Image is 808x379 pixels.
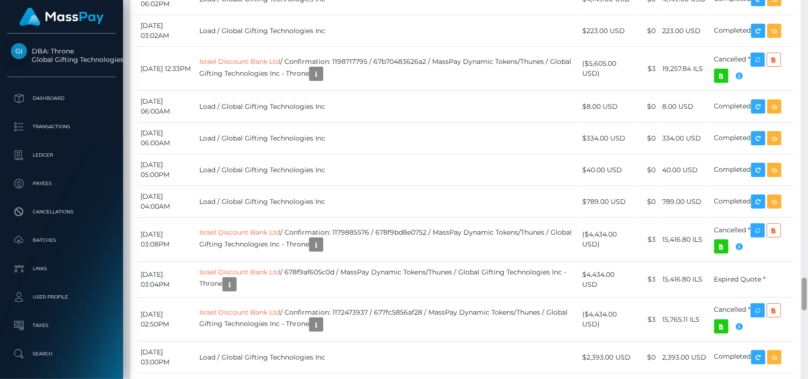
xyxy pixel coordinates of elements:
td: 8.00 USD [659,91,711,123]
td: $40.00 USD [579,154,635,186]
a: Israel Discount Bank Ltd [199,308,280,317]
a: Payees [7,172,116,195]
td: $223.00 USD [579,15,635,47]
span: DBA: Throne Global Gifting Technologies Inc [7,47,116,64]
p: Payees [11,176,112,191]
td: $789.00 USD [579,186,635,218]
p: User Profile [11,290,112,304]
td: $0 [635,342,659,373]
td: ($5,605.00 USD) [579,47,635,91]
td: Completed [711,123,794,154]
td: Cancelled * [711,218,794,262]
td: ($4,434.00 USD) [579,218,635,262]
td: Load / Global Gifting Technologies Inc [196,342,579,373]
td: / Confirmation: 1179885576 / 678f9bd8e0752 / MassPay Dynamic Tokens/Thunes / Global Gifting Techn... [196,218,579,262]
td: Completed [711,154,794,186]
td: $0 [635,91,659,123]
td: $3 [635,218,659,262]
td: / Confirmation: 1198717795 / 67b70483626a2 / MassPay Dynamic Tokens/Thunes / Global Gifting Techn... [196,47,579,91]
td: 40.00 USD [659,154,711,186]
td: $3 [635,47,659,91]
td: Cancelled * [711,298,794,342]
td: $0 [635,15,659,47]
td: [DATE] 12:33PM [137,47,196,91]
td: [DATE] 04:00AM [137,186,196,218]
p: Transactions [11,120,112,134]
td: 223.00 USD [659,15,711,47]
td: 19,257.84 ILS [659,47,711,91]
td: [DATE] 03:04PM [137,262,196,298]
td: Expired Quote * [711,262,794,298]
td: $3 [635,262,659,298]
a: Transactions [7,115,116,139]
td: $0 [635,186,659,218]
a: Israel Discount Bank Ltd [199,228,280,237]
td: [DATE] 03:02AM [137,15,196,47]
p: Search [11,347,112,361]
a: Israel Discount Bank Ltd [199,268,280,276]
img: Global Gifting Technologies Inc [11,43,27,59]
td: 15,416.80 ILS [659,218,711,262]
td: Cancelled * [711,47,794,91]
td: $3 [635,298,659,342]
p: Cancellations [11,205,112,219]
td: 15,765.11 ILS [659,298,711,342]
td: Load / Global Gifting Technologies Inc [196,186,579,218]
td: $0 [635,154,659,186]
td: 334.00 USD [659,123,711,154]
td: Completed [711,186,794,218]
td: $4,434.00 USD [579,262,635,298]
td: 2,393.00 USD [659,342,711,373]
td: [DATE] 03:08PM [137,218,196,262]
td: Load / Global Gifting Technologies Inc [196,123,579,154]
td: $334.00 USD [579,123,635,154]
img: MassPay Logo [19,8,104,26]
td: Load / Global Gifting Technologies Inc [196,91,579,123]
td: [DATE] 03:00PM [137,342,196,373]
p: Dashboard [11,91,112,106]
a: Israel Discount Bank Ltd [199,57,280,66]
td: 15,416.80 ILS [659,262,711,298]
td: 789.00 USD [659,186,711,218]
td: ($4,434.00 USD) [579,298,635,342]
a: Dashboard [7,87,116,110]
a: User Profile [7,285,116,309]
a: Ledger [7,143,116,167]
td: [DATE] 05:00PM [137,154,196,186]
td: $0 [635,123,659,154]
td: [DATE] 06:00AM [137,91,196,123]
p: Batches [11,233,112,247]
a: Cancellations [7,200,116,224]
p: Ledger [11,148,112,162]
td: $2,393.00 USD [579,342,635,373]
p: Taxes [11,318,112,333]
td: $8.00 USD [579,91,635,123]
td: [DATE] 06:00AM [137,123,196,154]
td: / Confirmation: 1172473937 / 677fc5856af28 / MassPay Dynamic Tokens/Thunes / Global Gifting Techn... [196,298,579,342]
td: Completed [711,91,794,123]
td: Load / Global Gifting Technologies Inc [196,15,579,47]
td: Completed [711,15,794,47]
p: Links [11,262,112,276]
td: [DATE] 02:50PM [137,298,196,342]
td: Load / Global Gifting Technologies Inc [196,154,579,186]
td: Completed [711,342,794,373]
a: Taxes [7,314,116,337]
td: / 678f9af605c0d / MassPay Dynamic Tokens/Thunes / Global Gifting Technologies Inc - Throne [196,262,579,298]
a: Links [7,257,116,281]
a: Search [7,342,116,366]
a: Batches [7,229,116,252]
